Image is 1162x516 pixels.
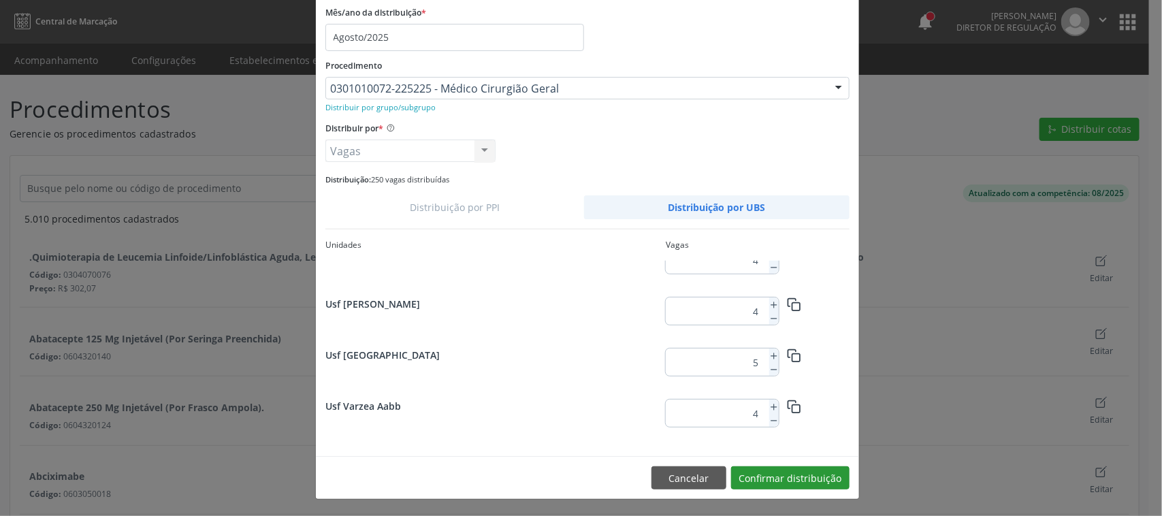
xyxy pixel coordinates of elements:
button: Cancelar [651,466,726,489]
button: Confirmar distribuição [731,466,850,489]
small: Distribuir por grupo/subgrupo [325,102,436,112]
a: Distribuição por UBS [584,195,850,219]
a: Distribuir por grupo/subgrupo [325,100,436,113]
div: Unidades [325,239,666,251]
span: Distribuição: [325,174,371,184]
input: Selecione o mês/ano [325,24,584,51]
div: Usf Varzea Aabb [325,399,666,413]
span: 0301010072-225225 - Médico Cirurgião Geral [330,82,822,95]
a: Distribuição por PPI [325,195,584,219]
div: Vagas [666,239,689,251]
label: Mês/ano da distribuição [325,3,426,24]
ion-icon: help circle outline [383,118,396,133]
label: Procedimento [325,56,382,77]
small: 250 vagas distribuídas [325,174,449,184]
label: Distribuir por [325,118,383,140]
div: Usf [GEOGRAPHIC_DATA] [325,348,666,362]
div: Usf [PERSON_NAME] [325,297,666,311]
